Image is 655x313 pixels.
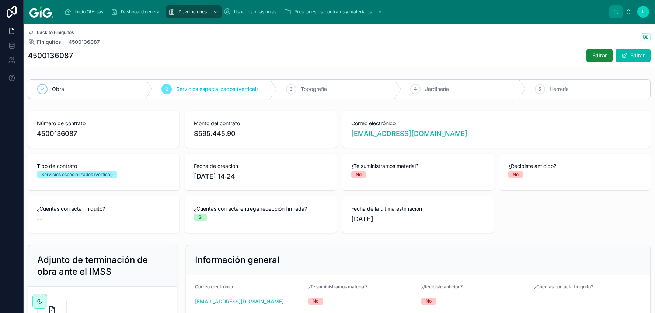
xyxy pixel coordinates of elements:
[313,298,318,305] div: No
[539,86,541,92] span: 5
[301,85,327,93] span: Topografía
[222,5,282,18] a: Usuarios otras hojas
[37,38,61,46] span: Finiquitos
[121,9,161,15] span: Dashboard general
[282,5,386,18] a: Presupuestos, contratos y materiales
[616,49,651,62] button: Editar
[194,171,327,182] span: [DATE] 14:24
[194,129,327,139] span: $595.445,90
[62,5,108,18] a: Inicio OtHojas
[166,86,168,92] span: 2
[290,86,292,92] span: 3
[28,29,74,35] a: Back to Finiquitos
[108,5,166,18] a: Dashboard general
[194,205,327,212] span: ¿Cuentas con acta entrega recepción firmada?
[308,284,367,289] span: ¿Te suministramos material?
[28,50,73,61] h1: 4500136087
[37,120,170,127] span: Número de contrato
[28,38,61,46] a: Finiquitos
[586,49,613,62] button: Editar
[234,9,276,15] span: Usuarios otras hojas
[534,298,539,305] span: --
[356,171,362,178] div: No
[550,85,569,93] span: Herrería
[513,171,519,178] div: No
[351,205,485,212] span: Fecha de la última estimación
[178,9,207,15] span: Devoluciones
[425,85,449,93] span: Jardinería
[642,9,645,15] span: L
[195,254,279,266] h2: Información general
[351,162,485,170] span: ¿Te suministramos material?
[351,129,467,139] a: [EMAIL_ADDRESS][DOMAIN_NAME]
[41,171,113,178] div: Servicios especializados (vertical)
[195,284,234,289] span: Correo electrónico
[195,298,284,305] a: [EMAIL_ADDRESS][DOMAIN_NAME]
[37,129,170,139] span: 4500136087
[194,162,327,170] span: Fecha de creación
[29,6,53,18] img: App logo
[414,86,417,92] span: 4
[194,120,327,127] span: Monto del contrato
[69,38,100,46] a: 4500136087
[37,254,168,278] h2: Adjunto de terminación de obra ante el IMSS
[52,85,64,93] span: Obra
[592,52,607,59] span: Editar
[421,284,463,289] span: ¿Recibiste anticipo?
[351,214,485,224] span: [DATE]
[426,298,432,305] div: No
[59,4,609,20] div: scrollable content
[294,9,372,15] span: Presupuestos, contratos y materiales
[37,205,170,212] span: ¿Cuentas con acta finiquito?
[166,5,222,18] a: Devoluciones
[508,162,642,170] span: ¿Recibiste anticipo?
[176,85,258,93] span: Servicios especializados (vertical)
[37,162,170,170] span: Tipo de contrato
[37,214,43,224] span: --
[37,29,74,35] span: Back to Finiquitos
[351,120,642,127] span: Correo electrónico
[534,284,593,289] span: ¿Cuentas con acta finiquito?
[198,214,202,221] div: Sí
[74,9,103,15] span: Inicio OtHojas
